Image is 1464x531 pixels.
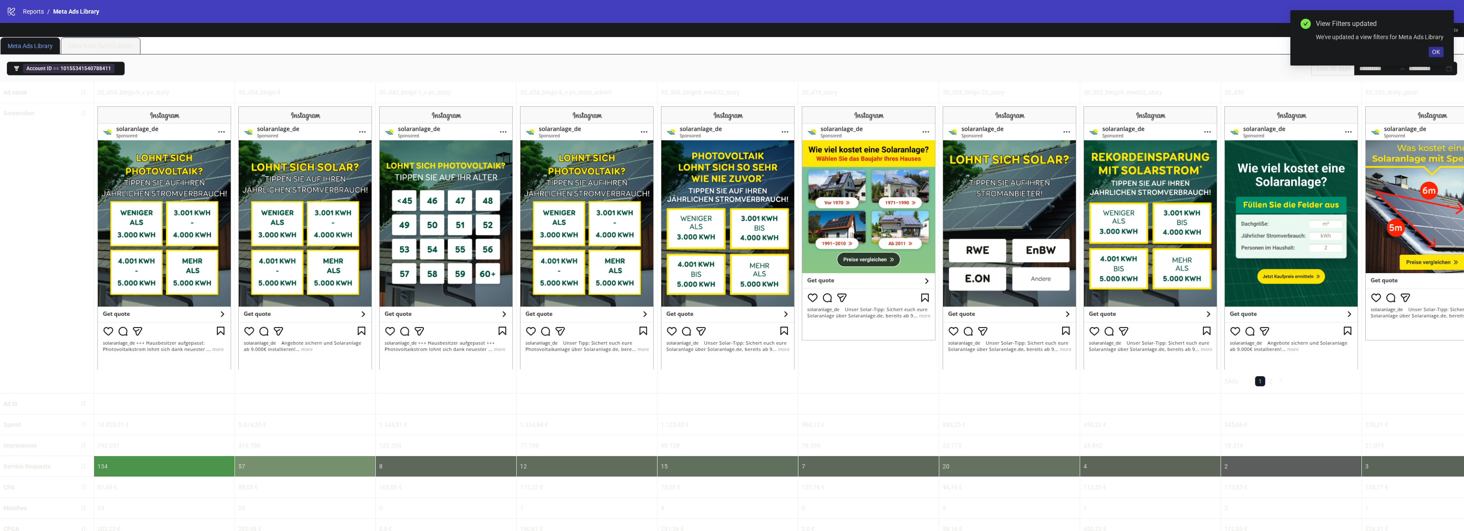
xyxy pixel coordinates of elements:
span: OK [1432,49,1440,55]
div: View Filters updated [1316,19,1444,29]
div: We've updated a view filters for Meta Ads Library [1316,32,1444,42]
button: OK [1429,47,1444,57]
a: Close [1434,19,1444,28]
span: check-circle [1301,19,1311,29]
